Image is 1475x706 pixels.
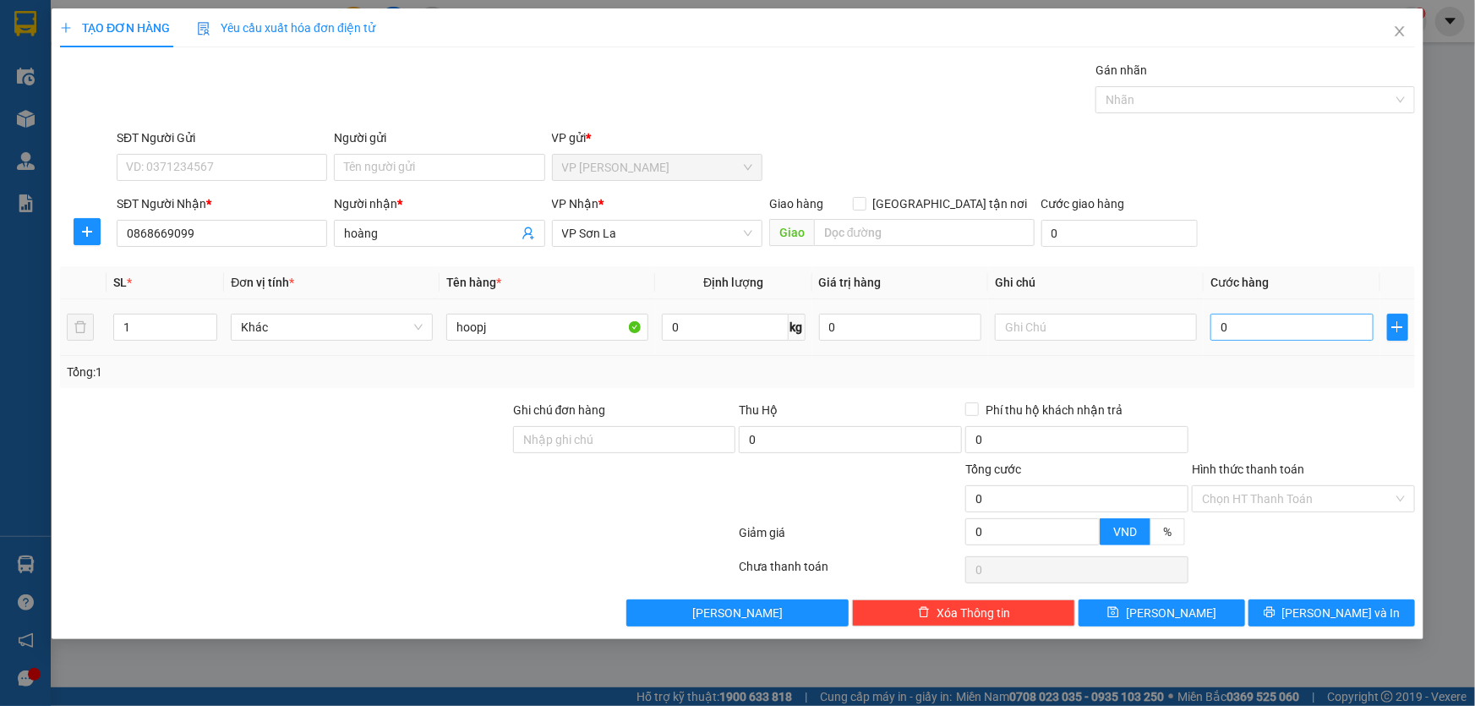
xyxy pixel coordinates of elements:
[197,21,375,35] span: Yêu cầu xuất hóa đơn điện tử
[1107,606,1119,620] span: save
[1282,604,1401,622] span: [PERSON_NAME] và In
[522,227,535,240] span: user-add
[117,129,327,147] div: SĐT Người Gửi
[692,604,783,622] span: [PERSON_NAME]
[819,276,882,289] span: Giá trị hàng
[819,314,982,341] input: 0
[1095,63,1147,77] label: Gán nhãn
[789,314,806,341] span: kg
[1393,25,1407,38] span: close
[1113,525,1137,539] span: VND
[67,314,94,341] button: delete
[334,194,544,213] div: Người nhận
[446,314,648,341] input: VD: Bàn, Ghế
[814,219,1035,246] input: Dọc đường
[60,21,170,35] span: TẠO ĐƠN HÀNG
[197,22,210,36] img: icon
[739,403,778,417] span: Thu Hộ
[562,155,752,180] span: VP Thanh Xuân
[334,129,544,147] div: Người gửi
[1192,462,1304,476] label: Hình thức thanh toán
[1210,276,1269,289] span: Cước hàng
[1376,8,1423,56] button: Close
[1041,220,1198,247] input: Cước giao hàng
[241,315,423,340] span: Khác
[158,41,707,63] li: Số 378 [PERSON_NAME] ( trong nhà khách [GEOGRAPHIC_DATA])
[703,276,763,289] span: Định lượng
[60,22,72,34] span: plus
[965,462,1021,476] span: Tổng cước
[113,276,127,289] span: SL
[513,403,606,417] label: Ghi chú đơn hàng
[446,276,501,289] span: Tên hàng
[1163,525,1172,539] span: %
[937,604,1010,622] span: Xóa Thông tin
[552,197,599,211] span: VP Nhận
[552,129,762,147] div: VP gửi
[74,225,100,238] span: plus
[117,194,327,213] div: SĐT Người Nhận
[769,219,814,246] span: Giao
[866,194,1035,213] span: [GEOGRAPHIC_DATA] tận nơi
[626,599,849,627] button: [PERSON_NAME]
[995,314,1197,341] input: Ghi Chú
[918,606,930,620] span: delete
[769,197,823,211] span: Giao hàng
[1248,599,1415,627] button: printer[PERSON_NAME] và In
[988,266,1204,299] th: Ghi chú
[979,401,1129,419] span: Phí thu hộ khách nhận trả
[738,523,964,553] div: Giảm giá
[231,276,294,289] span: Đơn vị tính
[1388,320,1407,334] span: plus
[738,557,964,587] div: Chưa thanh toán
[21,123,295,151] b: GỬI : VP [PERSON_NAME]
[513,426,736,453] input: Ghi chú đơn hàng
[1079,599,1245,627] button: save[PERSON_NAME]
[1041,197,1125,211] label: Cước giao hàng
[1387,314,1408,341] button: plus
[158,63,707,84] li: Hotline: 0965551559
[1126,604,1216,622] span: [PERSON_NAME]
[1264,606,1276,620] span: printer
[74,218,101,245] button: plus
[562,221,752,246] span: VP Sơn La
[67,363,570,381] div: Tổng: 1
[852,599,1075,627] button: deleteXóa Thông tin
